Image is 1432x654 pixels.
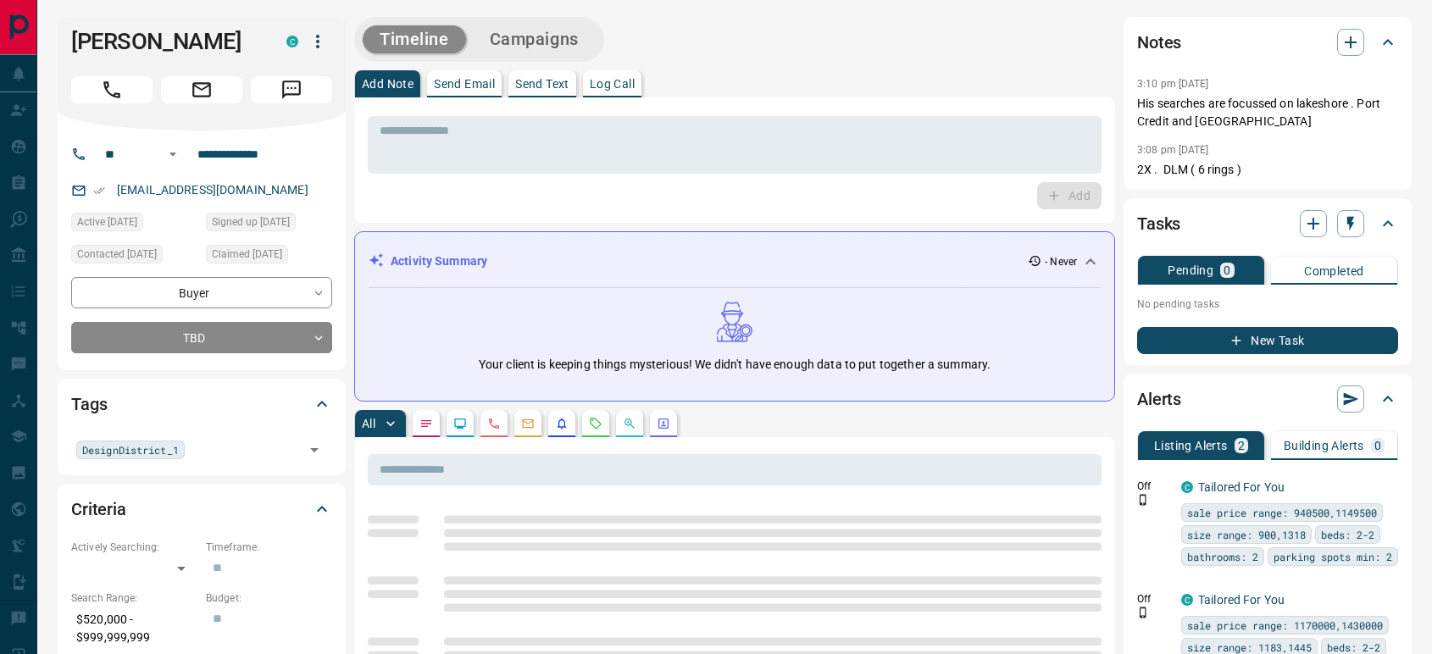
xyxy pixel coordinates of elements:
p: - Never [1045,254,1077,269]
svg: Opportunities [623,417,636,430]
p: 3:08 pm [DATE] [1137,144,1209,156]
div: Notes [1137,22,1398,63]
div: Buyer [71,277,332,308]
div: condos.ca [1181,481,1193,493]
p: 0 [1374,440,1381,452]
div: Tasks [1137,203,1398,244]
svg: Push Notification Only [1137,607,1149,618]
svg: Push Notification Only [1137,494,1149,506]
p: Activity Summary [391,252,487,270]
span: bathrooms: 2 [1187,548,1258,565]
div: Tags [71,384,332,424]
span: Email [161,76,242,103]
h2: Tags [71,391,107,418]
div: Thu Apr 25 2024 [71,213,197,236]
span: parking spots min: 2 [1274,548,1392,565]
span: sale price range: 1170000,1430000 [1187,617,1383,634]
div: Tue Sep 06 2022 [206,245,332,269]
div: condos.ca [1181,594,1193,606]
div: TBD [71,322,332,353]
p: $520,000 - $999,999,999 [71,606,197,651]
span: DesignDistrict_1 [82,441,179,458]
a: [EMAIL_ADDRESS][DOMAIN_NAME] [117,183,308,197]
svg: Calls [487,417,501,430]
h1: [PERSON_NAME] [71,28,261,55]
div: Criteria [71,489,332,529]
h2: Tasks [1137,210,1180,237]
p: Send Text [515,78,569,90]
div: Wed Apr 19 2023 [71,245,197,269]
p: Pending [1168,264,1213,276]
button: Open [163,144,183,164]
svg: Agent Actions [657,417,670,430]
span: beds: 2-2 [1321,526,1374,543]
button: Campaigns [473,25,596,53]
span: sale price range: 940500,1149500 [1187,504,1377,521]
h2: Alerts [1137,385,1181,413]
h2: Criteria [71,496,126,523]
p: Send Email [434,78,495,90]
p: 2 [1238,440,1245,452]
h2: Notes [1137,29,1181,56]
div: Activity Summary- Never [369,246,1101,277]
p: Search Range: [71,590,197,606]
span: Contacted [DATE] [77,246,157,263]
span: Message [251,76,332,103]
p: No pending tasks [1137,291,1398,317]
p: Off [1137,591,1171,607]
div: Tue Sep 06 2022 [206,213,332,236]
svg: Notes [419,417,433,430]
svg: Lead Browsing Activity [453,417,467,430]
p: Actively Searching: [71,540,197,555]
p: Timeframe: [206,540,332,555]
div: condos.ca [286,36,298,47]
p: All [362,418,375,430]
p: Off [1137,479,1171,494]
a: Tailored For You [1198,480,1285,494]
div: Alerts [1137,379,1398,419]
span: Active [DATE] [77,213,137,230]
p: Log Call [590,78,635,90]
p: His searches are focussed on lakeshore . Port Credit and [GEOGRAPHIC_DATA] [1137,95,1398,130]
p: Completed [1304,265,1364,277]
p: Budget: [206,590,332,606]
span: Call [71,76,153,103]
p: Your client is keeping things mysterious! We didn't have enough data to put together a summary. [479,356,991,374]
p: 2X . DLM ( 6 rings ) [1137,161,1398,179]
span: size range: 900,1318 [1187,526,1306,543]
svg: Requests [589,417,602,430]
svg: Email Verified [93,185,105,197]
span: Claimed [DATE] [212,246,282,263]
a: Tailored For You [1198,593,1285,607]
p: Listing Alerts [1154,440,1228,452]
button: Open [302,438,326,462]
svg: Listing Alerts [555,417,569,430]
p: Add Note [362,78,414,90]
span: Signed up [DATE] [212,213,290,230]
p: Building Alerts [1284,440,1364,452]
svg: Emails [521,417,535,430]
p: 0 [1224,264,1230,276]
p: 3:10 pm [DATE] [1137,78,1209,90]
button: Timeline [363,25,466,53]
button: New Task [1137,327,1398,354]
